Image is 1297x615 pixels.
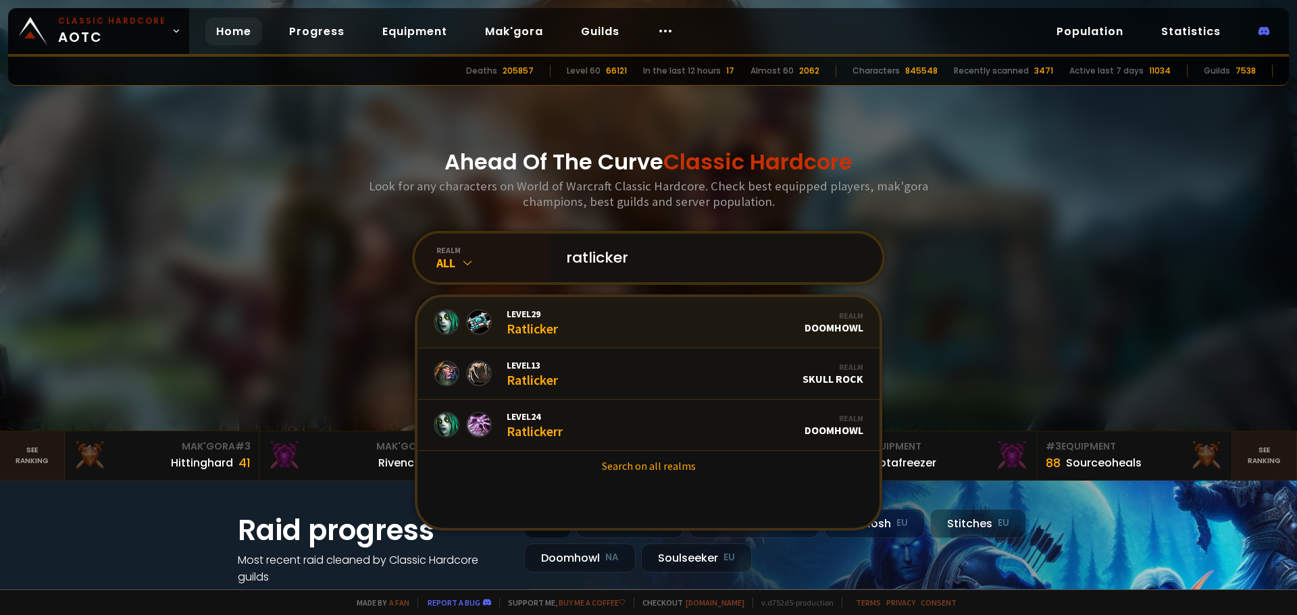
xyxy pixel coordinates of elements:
div: 41 [238,454,251,472]
small: NA [605,551,619,564]
div: Soulseeker [641,543,752,572]
a: Consent [921,597,957,608]
div: 11034 [1149,65,1171,77]
span: Classic Hardcore [663,146,853,177]
a: Search on all realms [417,451,880,481]
a: Guilds [570,18,630,45]
a: Home [205,18,262,45]
small: EU [896,516,908,530]
div: Rivench [378,454,421,471]
div: Characters [853,65,900,77]
div: Level 60 [567,65,601,77]
a: Privacy [886,597,915,608]
div: Skull Rock [803,362,863,385]
a: Level24RatlickerrRealmDoomhowl [417,400,880,451]
div: Realm [805,413,863,423]
span: Support me, [499,597,626,608]
a: Progress [278,18,355,45]
small: EU [723,551,735,564]
div: realm [436,245,550,255]
div: 205857 [503,65,534,77]
span: Checkout [634,597,744,608]
a: Mak'Gora#3Hittinghard41 [65,431,259,480]
div: Doomhowl [524,543,636,572]
span: Made by [349,597,409,608]
div: 66121 [606,65,627,77]
a: Equipment [372,18,458,45]
span: v. d752d5 - production [753,597,834,608]
div: Notafreezer [871,454,936,471]
a: Seeranking [1232,431,1297,480]
div: Ratlicker [507,359,558,388]
span: Level 13 [507,359,558,371]
div: 88 [1046,454,1061,472]
a: Population [1046,18,1134,45]
div: Stitches [930,509,1026,538]
small: Classic Hardcore [58,15,166,27]
div: Recently scanned [954,65,1029,77]
div: 17 [726,65,734,77]
a: Level29RatlickerRealmDoomhowl [417,297,880,348]
a: Level13RatlickerRealmSkull Rock [417,348,880,400]
div: Nek'Rosh [824,509,925,538]
div: Equipment [1046,439,1223,454]
div: Deaths [466,65,497,77]
a: Mak'gora [474,18,554,45]
div: Hittinghard [171,454,233,471]
h4: Most recent raid cleaned by Classic Hardcore guilds [238,552,508,585]
div: Doomhowl [805,311,863,334]
h3: Look for any characters on World of Warcraft Classic Hardcore. Check best equipped players, mak'g... [363,178,934,209]
div: 7538 [1236,65,1256,77]
div: Mak'Gora [268,439,445,454]
div: Almost 60 [751,65,794,77]
a: [DOMAIN_NAME] [686,597,744,608]
h1: Ahead Of The Curve [444,146,853,178]
span: AOTC [58,15,166,47]
div: Guilds [1204,65,1230,77]
div: Ratlicker [507,308,558,337]
span: Level 29 [507,308,558,320]
a: a fan [389,597,409,608]
a: Buy me a coffee [559,597,626,608]
input: Search a character... [558,234,866,282]
div: 845548 [905,65,938,77]
a: See all progress [238,586,326,601]
a: Terms [856,597,881,608]
div: Active last 7 days [1069,65,1144,77]
a: #2Equipment88Notafreezer [843,431,1038,480]
a: #3Equipment88Sourceoheals [1038,431,1232,480]
div: Sourceoheals [1066,454,1142,471]
div: Realm [805,311,863,321]
span: Level 24 [507,410,563,423]
a: Classic HardcoreAOTC [8,8,189,54]
span: # 3 [1046,439,1061,453]
h1: Raid progress [238,509,508,552]
div: Mak'Gora [73,439,251,454]
a: Mak'Gora#2Rivench100 [259,431,454,480]
div: 3471 [1034,65,1053,77]
a: Statistics [1150,18,1231,45]
small: EU [998,516,1009,530]
div: 2062 [799,65,819,77]
div: Ratlickerr [507,410,563,439]
div: Equipment [851,439,1029,454]
div: Doomhowl [805,413,863,437]
div: In the last 12 hours [643,65,721,77]
a: Report a bug [428,597,480,608]
div: Realm [803,362,863,372]
div: All [436,255,550,271]
span: # 3 [235,439,251,453]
